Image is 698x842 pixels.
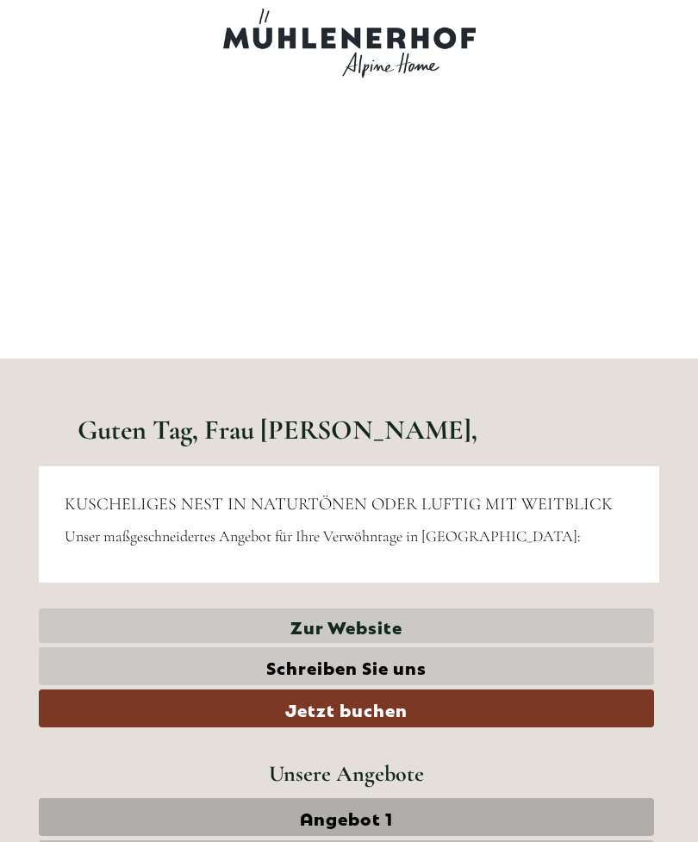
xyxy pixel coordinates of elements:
span: Unser maßgeschneidertes Angebot für Ihre Verwöhntage in [GEOGRAPHIC_DATA]: [65,527,581,546]
h1: Guten Tag, Frau [PERSON_NAME], [78,415,477,445]
span: Angebot 1 [300,805,393,829]
a: Zur Website [39,608,654,644]
a: Jetzt buchen [39,689,654,727]
span: KUSCHELIGES NEST IN NATURTÖNEN ODER LUFTIG MIT WEITBLICK [65,494,613,515]
a: Schreiben Sie uns [39,647,654,685]
div: Unsere Angebote [39,758,654,789]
